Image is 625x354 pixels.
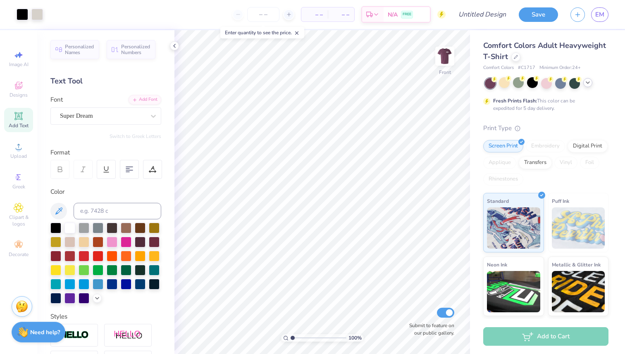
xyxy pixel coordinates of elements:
[12,183,25,190] span: Greek
[439,69,451,76] div: Front
[526,140,565,152] div: Embroidery
[552,207,605,249] img: Puff Ink
[60,330,89,340] img: Stroke
[121,44,150,55] span: Personalized Numbers
[50,312,161,321] div: Styles
[595,10,604,19] span: EM
[483,40,606,62] span: Comfort Colors Adult Heavyweight T-Shirt
[483,124,608,133] div: Print Type
[50,76,161,87] div: Text Tool
[493,97,595,112] div: This color can be expedited for 5 day delivery.
[220,27,304,38] div: Enter quantity to see the price.
[591,7,608,22] a: EM
[487,197,509,205] span: Standard
[539,64,581,71] span: Minimum Order: 24 +
[129,95,161,105] div: Add Font
[554,157,577,169] div: Vinyl
[518,64,535,71] span: # C1717
[493,97,537,104] strong: Fresh Prints Flash:
[552,260,601,269] span: Metallic & Glitter Ink
[110,133,161,140] button: Switch to Greek Letters
[483,140,523,152] div: Screen Print
[452,6,513,23] input: Untitled Design
[65,44,94,55] span: Personalized Names
[247,7,279,22] input: – –
[9,251,29,258] span: Decorate
[306,10,323,19] span: – –
[30,328,60,336] strong: Need help?
[552,197,569,205] span: Puff Ink
[348,334,362,342] span: 100 %
[483,64,514,71] span: Comfort Colors
[519,7,558,22] button: Save
[487,207,540,249] img: Standard
[487,260,507,269] span: Neon Ink
[483,157,516,169] div: Applique
[568,140,608,152] div: Digital Print
[10,92,28,98] span: Designs
[333,10,349,19] span: – –
[437,48,453,64] img: Front
[50,148,162,157] div: Format
[388,10,398,19] span: N/A
[580,157,599,169] div: Foil
[487,271,540,312] img: Neon Ink
[405,322,454,337] label: Submit to feature on our public gallery.
[9,61,29,68] span: Image AI
[403,12,411,17] span: FREE
[10,153,27,159] span: Upload
[483,173,523,185] div: Rhinestones
[519,157,552,169] div: Transfers
[114,330,143,340] img: Shadow
[552,271,605,312] img: Metallic & Glitter Ink
[50,187,161,197] div: Color
[50,95,63,105] label: Font
[74,203,161,219] input: e.g. 7428 c
[4,214,33,227] span: Clipart & logos
[9,122,29,129] span: Add Text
